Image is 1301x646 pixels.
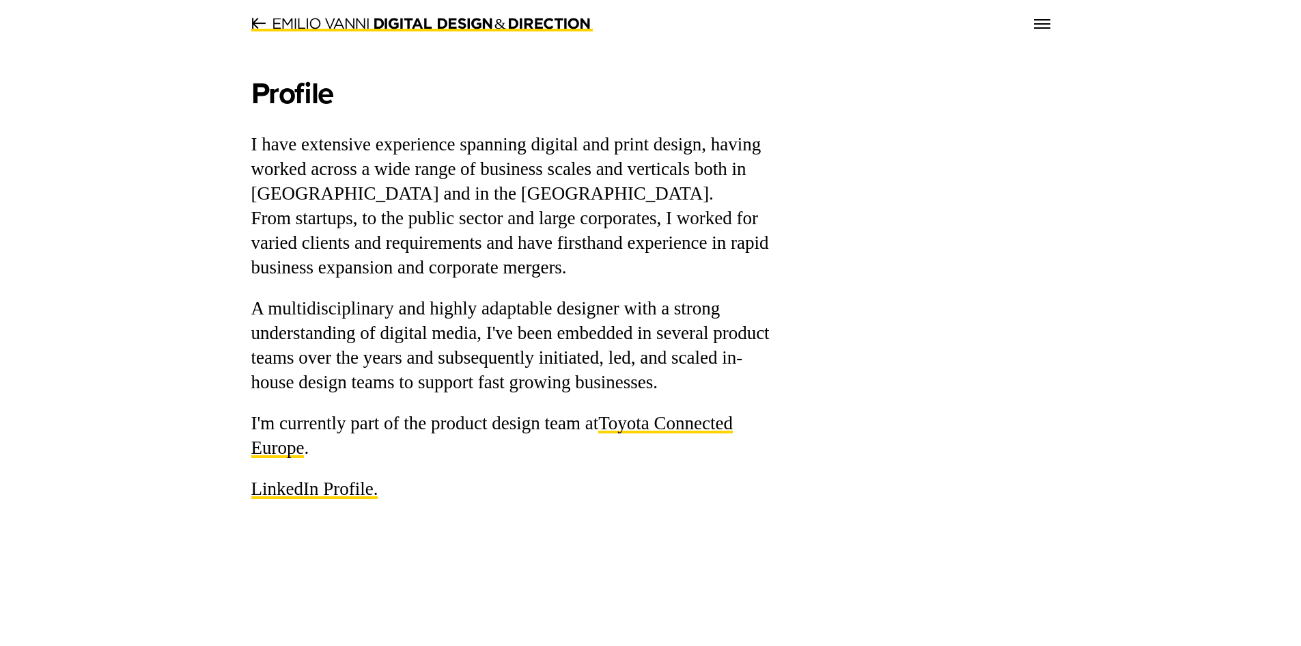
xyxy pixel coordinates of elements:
[251,16,593,31] a: &
[251,133,777,280] p: I have extensive experience spanning digital and print design, having worked across a wide range ...
[251,479,378,499] a: LinkedIn Profile.
[251,297,777,395] p: A multidisciplinary and highly adaptable designer with a strong understanding of digital media, I...
[251,412,777,461] p: I'm currently part of the product design team at .
[251,75,777,112] h1: Profile
[495,16,507,32] text: &
[251,413,733,458] a: Toyota Connected Europe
